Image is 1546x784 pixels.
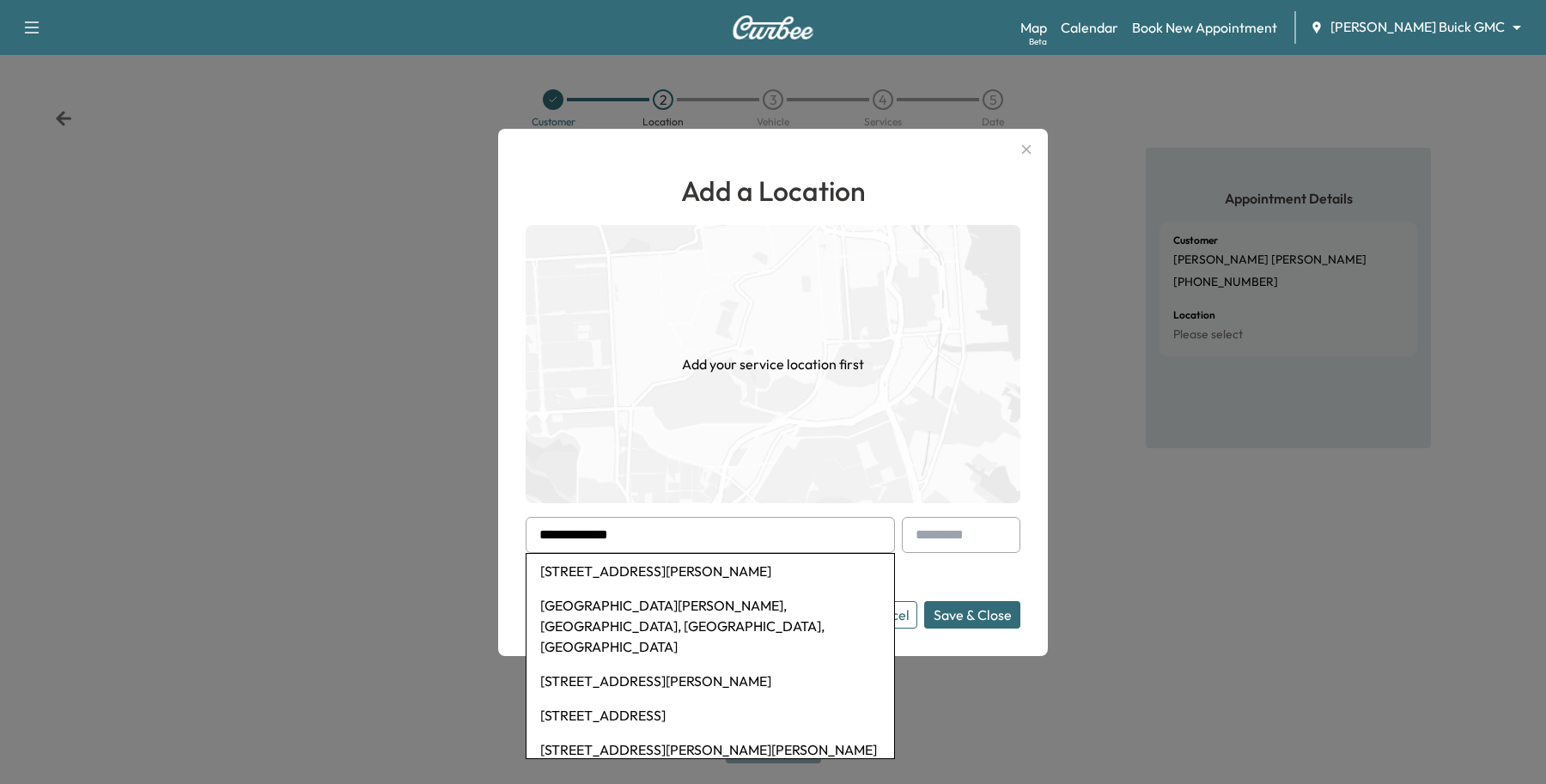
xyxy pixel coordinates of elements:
[526,732,894,767] li: [STREET_ADDRESS][PERSON_NAME][PERSON_NAME]
[924,601,1020,629] button: Save & Close
[526,698,894,732] li: [STREET_ADDRESS]
[682,354,864,374] h1: Add your service location first
[732,15,814,40] img: Curbee Logo
[1330,17,1505,37] span: [PERSON_NAME] Buick GMC
[526,170,1020,211] h1: Add a Location
[526,554,894,588] li: [STREET_ADDRESS][PERSON_NAME]
[1061,17,1118,38] a: Calendar
[526,664,894,698] li: [STREET_ADDRESS][PERSON_NAME]
[526,225,1020,503] img: empty-map-CL6vilOE.png
[1029,35,1047,48] div: Beta
[1020,17,1047,38] a: MapBeta
[1132,17,1277,38] a: Book New Appointment
[526,588,894,664] li: [GEOGRAPHIC_DATA][PERSON_NAME], [GEOGRAPHIC_DATA], [GEOGRAPHIC_DATA], [GEOGRAPHIC_DATA]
